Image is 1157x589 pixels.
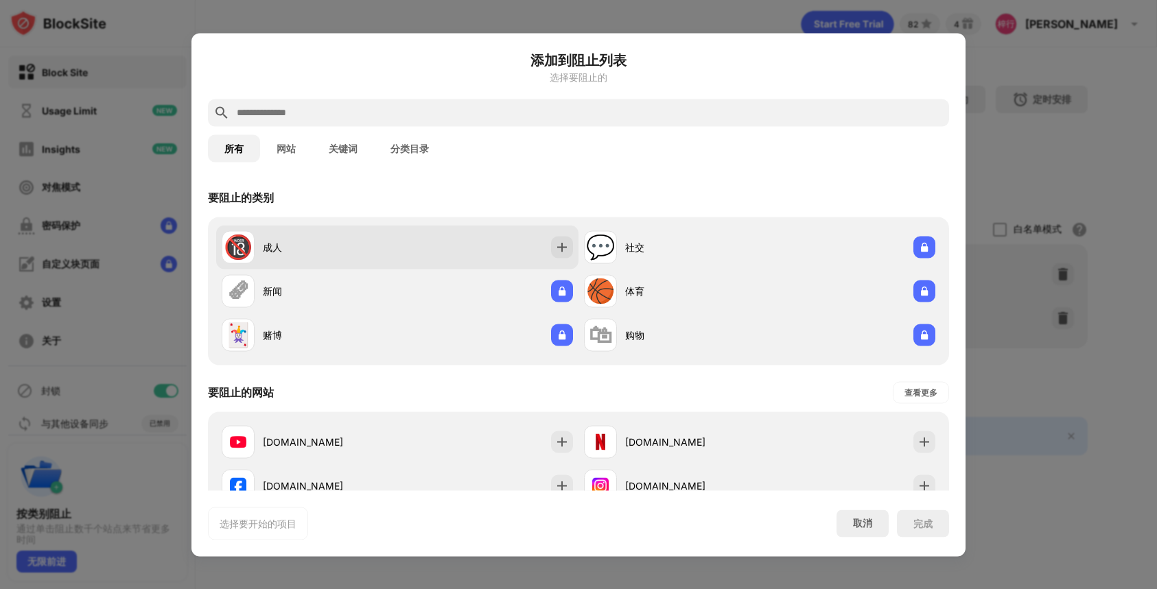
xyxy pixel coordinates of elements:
[312,134,374,162] button: 关键词
[230,477,246,494] img: favicons
[625,284,760,298] div: 体育
[226,277,250,305] div: 🗞
[213,104,230,121] img: search.svg
[263,240,397,254] div: 成人
[220,516,296,530] div: 选择要开始的项目
[625,479,760,493] div: [DOMAIN_NAME]
[230,433,246,450] img: favicons
[904,385,937,399] div: 查看更多
[224,233,253,261] div: 🔞
[263,328,397,342] div: 赌博
[589,321,612,349] div: 🛍
[263,284,397,298] div: 新闻
[853,517,872,530] div: 取消
[625,435,760,449] div: [DOMAIN_NAME]
[208,190,274,205] div: 要阻止的类别
[913,518,933,529] div: 完成
[260,134,312,162] button: 网站
[263,435,397,449] div: [DOMAIN_NAME]
[208,134,260,162] button: 所有
[592,477,609,494] img: favicons
[208,71,949,82] div: 选择要阻止的
[625,240,760,254] div: 社交
[586,277,615,305] div: 🏀
[592,433,609,450] img: favicons
[224,321,253,349] div: 🃏
[374,134,445,162] button: 分类目录
[208,49,949,70] h6: 添加到阻止列表
[208,385,274,400] div: 要阻止的网站
[263,479,397,493] div: [DOMAIN_NAME]
[625,328,760,342] div: 购物
[586,233,615,261] div: 💬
